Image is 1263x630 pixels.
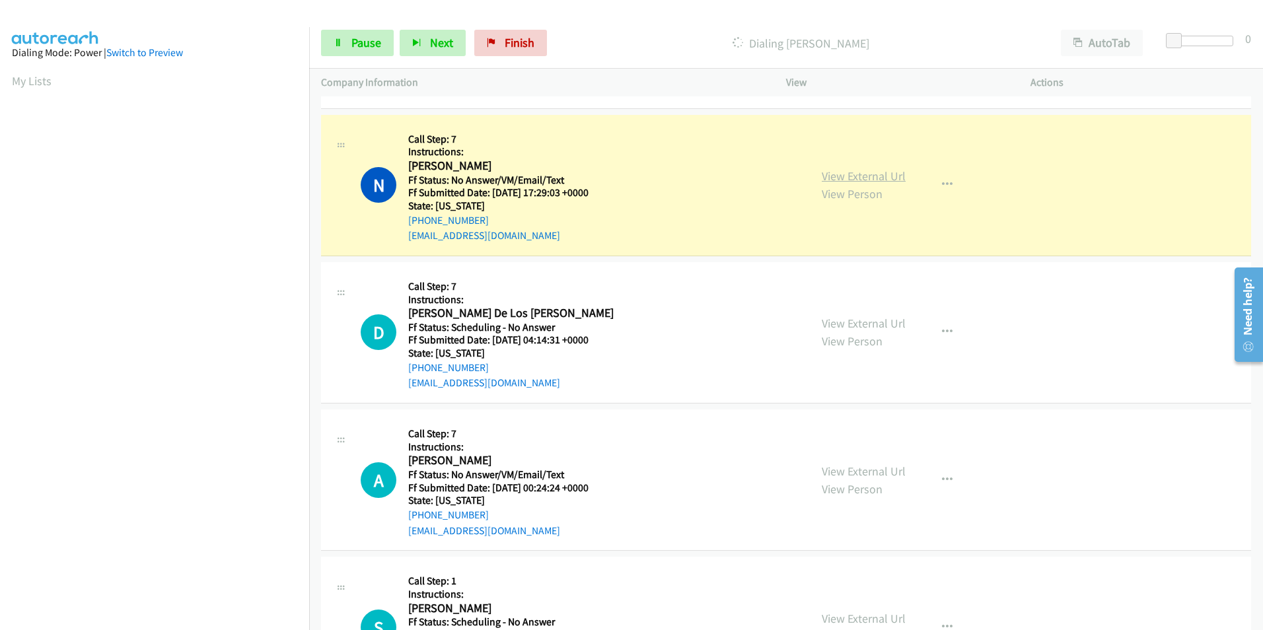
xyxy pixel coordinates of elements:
a: My Lists [12,73,52,88]
a: [PHONE_NUMBER] [408,361,489,374]
h5: Ff Status: No Answer/VM/Email/Text [408,468,589,481]
a: Switch to Preview [106,46,183,59]
h5: Ff Submitted Date: [DATE] 00:24:24 +0000 [408,481,589,495]
h5: Ff Status: No Answer/VM/Email/Text [408,174,589,187]
h2: [PERSON_NAME] [408,601,589,616]
h5: State: [US_STATE] [408,199,589,213]
span: Pause [351,35,381,50]
p: Company Information [321,75,762,90]
h5: Call Step: 7 [408,427,589,440]
button: Next [400,30,466,56]
iframe: Resource Center [1225,262,1263,367]
p: View [786,75,1007,90]
h1: A [361,462,396,498]
h5: Instructions: [408,588,589,601]
h5: Instructions: [408,293,614,306]
a: View External Url [822,611,906,626]
h5: Call Step: 7 [408,133,589,146]
a: [EMAIL_ADDRESS][DOMAIN_NAME] [408,376,560,389]
a: View Person [822,481,883,497]
a: View Person [822,186,883,201]
h5: State: [US_STATE] [408,347,614,360]
h5: Ff Status: Scheduling - No Answer [408,615,589,629]
a: [EMAIL_ADDRESS][DOMAIN_NAME] [408,229,560,242]
h5: Ff Status: Scheduling - No Answer [408,321,614,334]
h1: N [361,167,396,203]
a: [PHONE_NUMBER] [408,508,489,521]
a: View Person [822,333,883,349]
div: 0 [1245,30,1251,48]
div: Dialing Mode: Power | [12,45,297,61]
h5: Instructions: [408,145,589,158]
a: [EMAIL_ADDRESS][DOMAIN_NAME] [408,524,560,537]
h2: [PERSON_NAME] De Los [PERSON_NAME] [408,306,614,321]
a: Finish [474,30,547,56]
h2: [PERSON_NAME] [408,158,589,174]
h5: State: [US_STATE] [408,494,589,507]
p: Dialing [PERSON_NAME] [565,34,1037,52]
h5: Ff Submitted Date: [DATE] 17:29:03 +0000 [408,186,589,199]
h1: D [361,314,396,350]
a: View External Url [822,316,906,331]
a: Pause [321,30,394,56]
h5: Instructions: [408,440,589,454]
p: Actions [1030,75,1251,90]
span: Next [430,35,453,50]
h2: [PERSON_NAME] [408,453,589,468]
div: The call is yet to be attempted [361,462,396,498]
div: The call is yet to be attempted [361,314,396,350]
div: Delay between calls (in seconds) [1173,36,1233,46]
h5: Call Step: 7 [408,280,614,293]
button: AutoTab [1061,30,1143,56]
h5: Call Step: 1 [408,575,589,588]
span: Finish [505,35,534,50]
a: [PHONE_NUMBER] [408,214,489,227]
h5: Ff Submitted Date: [DATE] 04:14:31 +0000 [408,333,614,347]
a: View External Url [822,168,906,184]
a: View External Url [822,464,906,479]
